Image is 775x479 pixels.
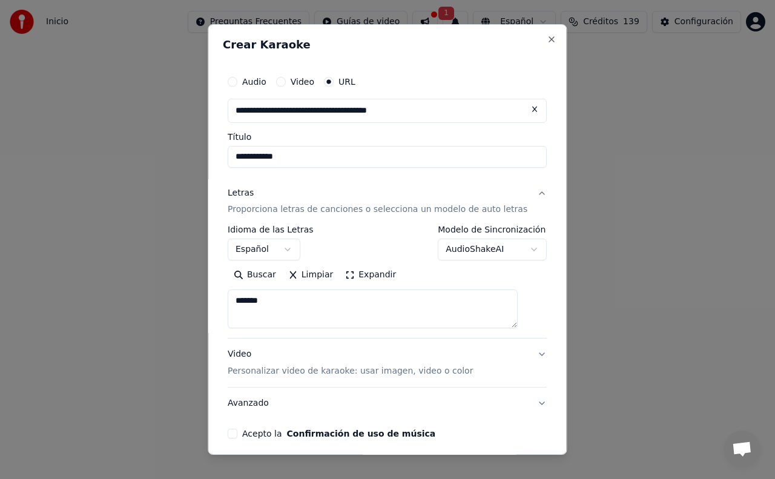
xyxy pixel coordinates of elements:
div: LetrasProporciona letras de canciones o selecciona un modelo de auto letras [228,226,547,339]
label: URL [338,78,355,86]
div: Video [228,349,473,378]
label: Acepto la [242,429,435,438]
p: Personalizar video de karaoke: usar imagen, video o color [228,366,473,378]
button: Buscar [228,266,282,285]
button: VideoPersonalizar video de karaoke: usar imagen, video o color [228,339,547,388]
label: Video [291,78,314,86]
button: Acepto la [287,429,436,438]
label: Modelo de Sincronización [438,226,547,234]
label: Título [228,133,547,141]
button: LetrasProporciona letras de canciones o selecciona un modelo de auto letras [228,177,547,226]
button: Expandir [340,266,403,285]
div: Letras [228,187,254,199]
p: Proporciona letras de canciones o selecciona un modelo de auto letras [228,204,527,216]
button: Limpiar [282,266,339,285]
h2: Crear Karaoke [223,39,552,50]
label: Audio [242,78,266,86]
label: Idioma de las Letras [228,226,314,234]
button: Avanzado [228,388,547,419]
